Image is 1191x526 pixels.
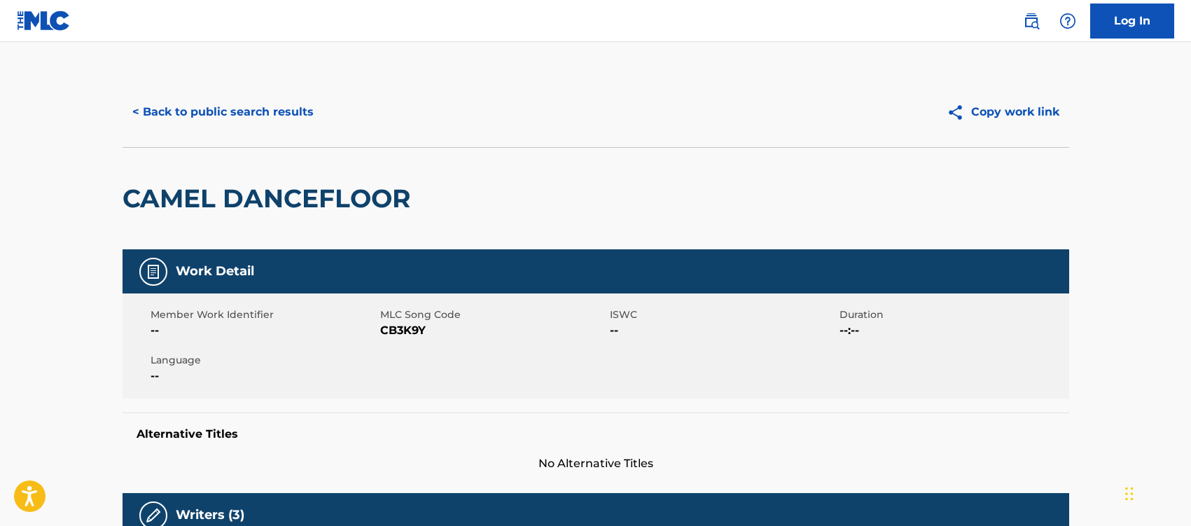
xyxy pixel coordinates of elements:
span: ISWC [610,307,836,322]
button: Copy work link [937,95,1069,130]
img: help [1059,13,1076,29]
div: Help [1054,7,1082,35]
span: MLC Song Code [380,307,606,322]
img: Work Detail [145,263,162,280]
span: Duration [840,307,1066,322]
span: -- [151,368,377,385]
span: -- [151,322,377,339]
h5: Work Detail [176,263,254,279]
a: Public Search [1017,7,1045,35]
h2: CAMEL DANCEFLOOR [123,183,417,214]
span: Member Work Identifier [151,307,377,322]
span: Language [151,353,377,368]
img: Copy work link [947,104,971,121]
span: CB3K9Y [380,322,606,339]
a: Log In [1090,4,1174,39]
div: Drag [1125,473,1134,515]
h5: Writers (3) [176,507,244,523]
h5: Alternative Titles [137,427,1055,441]
iframe: Chat Widget [1121,459,1191,526]
img: MLC Logo [17,11,71,31]
span: -- [610,322,836,339]
button: < Back to public search results [123,95,323,130]
img: search [1023,13,1040,29]
span: --:-- [840,322,1066,339]
span: No Alternative Titles [123,455,1069,472]
img: Writers [145,507,162,524]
